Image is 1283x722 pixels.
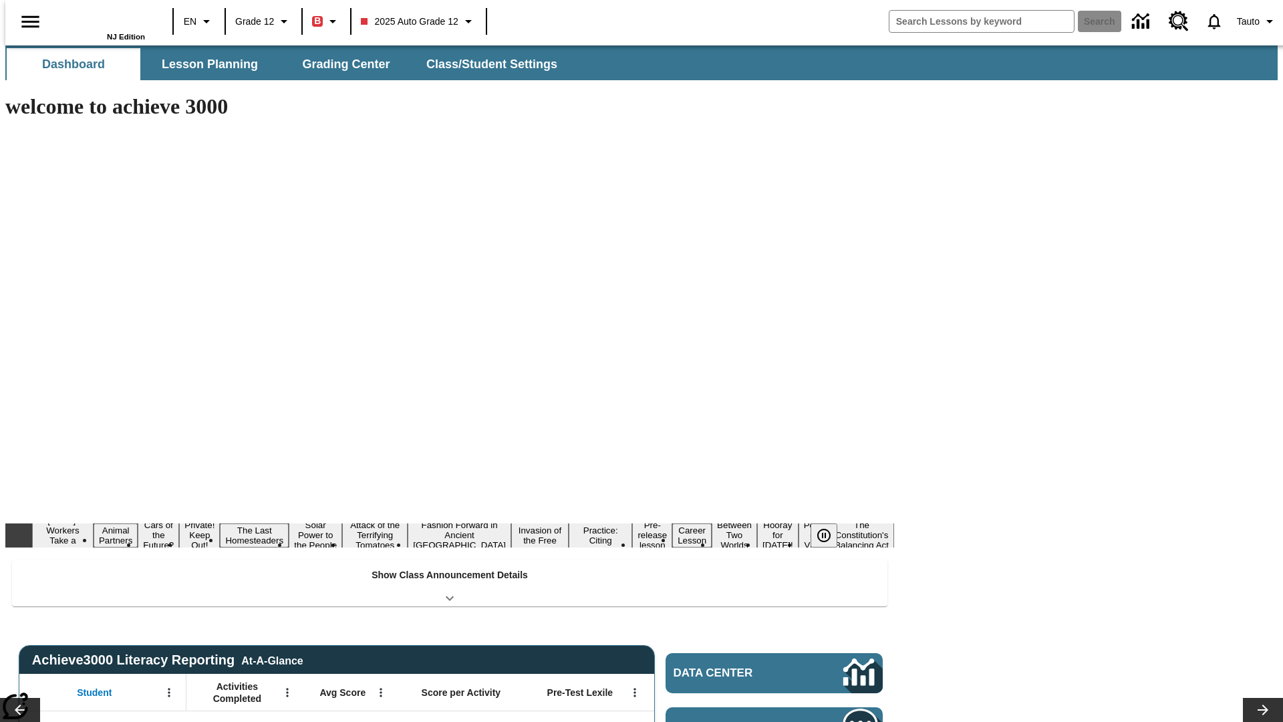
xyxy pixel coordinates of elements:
div: SubNavbar [5,45,1278,80]
input: search field [889,11,1074,32]
button: Slide 12 Career Lesson [672,523,712,548]
button: Slide 13 Between Two Worlds [712,518,757,552]
button: Open side menu [11,2,50,41]
span: Avg Score [319,687,366,699]
span: NJ Edition [107,33,145,41]
span: Lesson Planning [162,57,258,72]
span: Tauto [1237,15,1260,29]
button: Open Menu [159,683,179,703]
button: Slide 9 The Invasion of the Free CD [511,513,569,558]
div: Home [58,5,145,41]
button: Profile/Settings [1232,9,1283,33]
button: Class: 2025 Auto Grade 12, Select your class [355,9,481,33]
button: Slide 2 Animal Partners [94,523,138,548]
span: Data Center [674,667,799,680]
button: Slide 15 Point of View [799,518,829,552]
span: Grade 12 [235,15,274,29]
button: Slide 7 Attack of the Terrifying Tomatoes [342,518,408,552]
button: Grading Center [279,48,413,80]
span: Score per Activity [422,687,501,699]
a: Notifications [1197,4,1232,39]
button: Open Menu [277,683,297,703]
button: Slide 16 The Constitution's Balancing Act [829,518,894,552]
button: Slide 3 Cars of the Future? [138,518,179,552]
button: Class/Student Settings [416,48,568,80]
div: SubNavbar [5,48,569,80]
button: Dashboard [7,48,140,80]
button: Slide 11 Pre-release lesson [632,518,672,552]
button: Language: EN, Select a language [178,9,221,33]
a: Data Center [1124,3,1161,40]
span: 2025 Auto Grade 12 [361,15,458,29]
span: Dashboard [42,57,105,72]
h1: welcome to achieve 3000 [5,94,894,119]
button: Slide 6 Solar Power to the People [289,518,342,552]
a: Data Center [666,653,883,693]
div: Pause [811,523,851,548]
button: Slide 8 Fashion Forward in Ancient Rome [408,518,511,552]
button: Grade: Grade 12, Select a grade [230,9,297,33]
button: Lesson carousel, Next [1243,698,1283,722]
button: Open Menu [371,683,391,703]
span: Grading Center [302,57,390,72]
div: Show Class Announcement Details [12,560,887,606]
span: Achieve3000 Literacy Reporting [32,652,303,668]
span: Activities Completed [193,681,281,705]
span: EN [184,15,196,29]
a: Home [58,6,145,33]
span: Pre-Test Lexile [547,687,613,699]
button: Open Menu [625,683,645,703]
span: Student [77,687,112,699]
button: Slide 5 The Last Homesteaders [220,523,289,548]
p: Show Class Announcement Details [372,568,528,582]
button: Slide 14 Hooray for Constitution Day! [757,518,799,552]
button: Pause [811,523,837,548]
span: B [314,13,321,29]
button: Slide 10 Mixed Practice: Citing Evidence [569,513,632,558]
button: Lesson Planning [143,48,277,80]
a: Resource Center, Will open in new tab [1161,3,1197,39]
span: Class/Student Settings [426,57,557,72]
button: Boost Class color is red. Change class color [307,9,346,33]
button: Slide 4 Private! Keep Out! [179,518,220,552]
button: Slide 1 Labor Day: Workers Take a Stand [32,513,94,558]
div: At-A-Glance [241,652,303,667]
